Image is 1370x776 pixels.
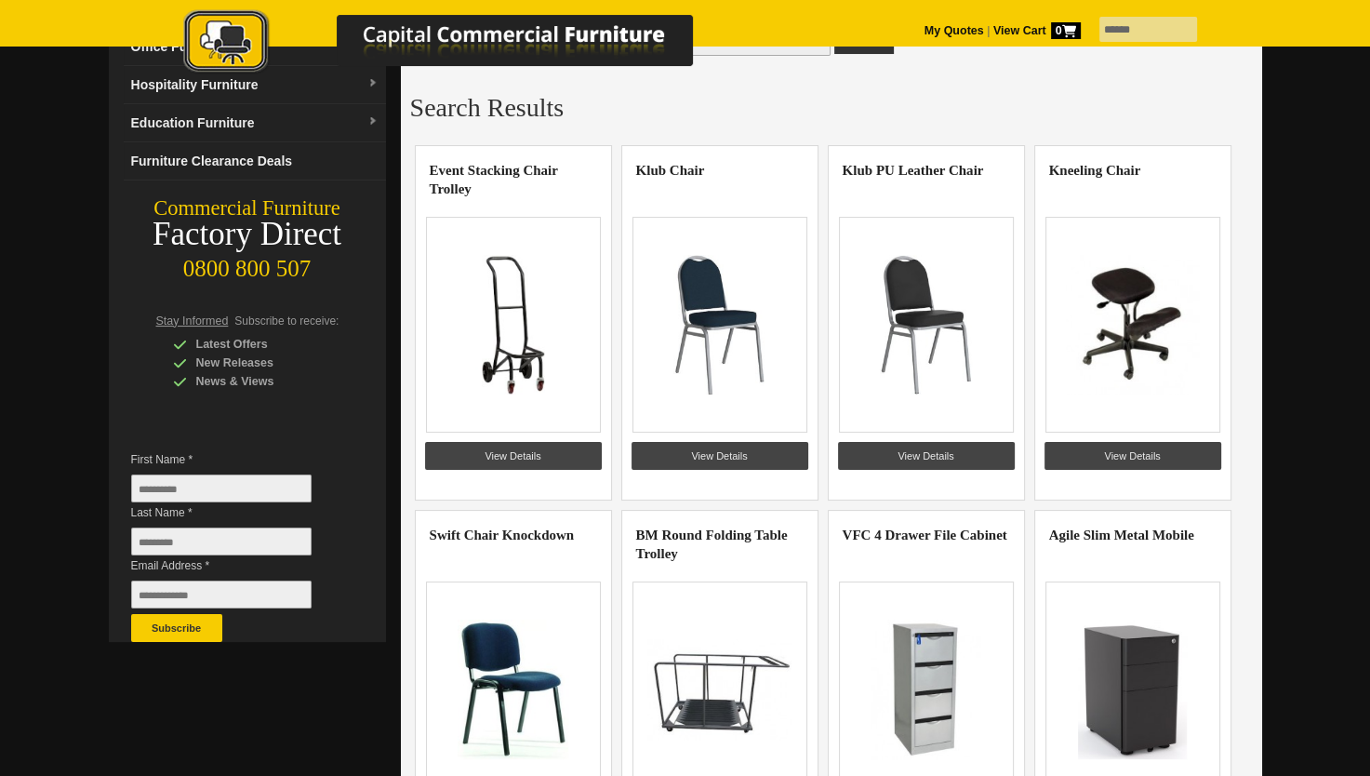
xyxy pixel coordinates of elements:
a: Hospitality Furnituredropdown [124,66,386,104]
input: First Name * [131,475,312,502]
a: Kneeling Chair [1049,163,1141,178]
div: 0800 800 507 [109,247,386,282]
a: My Quotes [924,24,984,37]
div: Latest Offers [173,335,350,354]
strong: View Cart [993,24,1081,37]
a: View Details [1044,442,1221,470]
span: Email Address * [131,556,339,575]
a: Event Stacking Chair Trolley [430,163,558,196]
span: Stay Informed [156,314,229,328]
input: Last Name * [131,528,312,555]
button: Subscribe [131,614,222,642]
span: First Name * [131,450,339,469]
div: Factory Direct [109,221,386,248]
div: New Releases [173,354,350,372]
a: BM Round Folding Table Trolley [636,528,788,561]
a: View Details [425,442,602,470]
a: Swift Chair Knockdown [430,528,575,542]
div: Commercial Furniture [109,195,386,221]
span: Last Name * [131,503,339,522]
h2: Search Results [410,94,1253,122]
span: 0 [1051,22,1081,39]
a: Education Furnituredropdown [124,104,386,142]
div: News & Views [173,372,350,391]
img: dropdown [367,116,379,127]
a: VFC 4 Drawer File Cabinet [843,528,1007,542]
a: View Details [838,442,1015,470]
a: View Cart0 [990,24,1080,37]
a: Capital Commercial Furniture Logo [132,9,783,83]
a: Agile Slim Metal Mobile [1049,528,1194,542]
a: Klub Chair [636,163,705,178]
a: View Details [632,442,808,470]
img: Capital Commercial Furniture Logo [132,9,783,77]
a: Furniture Clearance Deals [124,142,386,181]
span: Subscribe to receive: [234,314,339,328]
input: Email Address * [131,581,312,609]
a: Office Furnituredropdown [124,28,386,66]
a: Klub PU Leather Chair [843,163,984,178]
